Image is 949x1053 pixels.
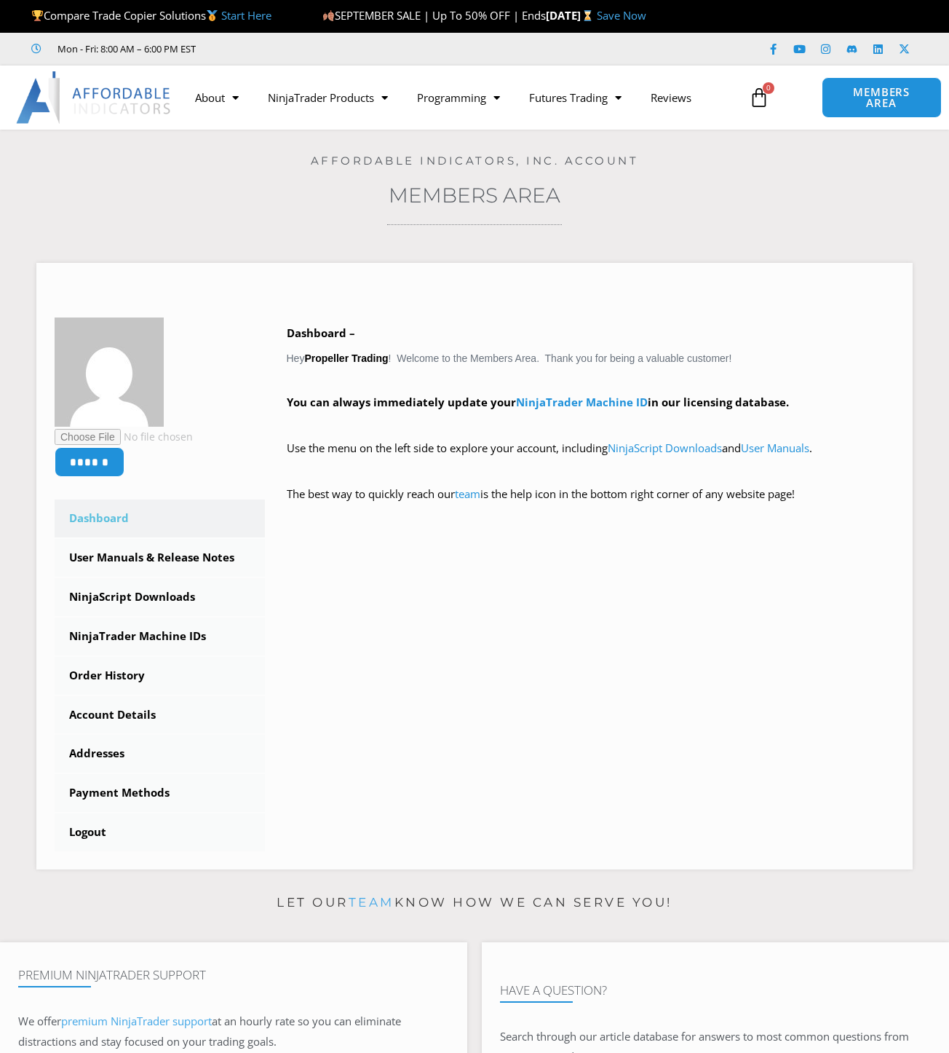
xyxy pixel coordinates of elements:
[16,71,172,124] img: LogoAI | Affordable Indicators – NinjaTrader
[32,10,43,21] img: 🏆
[516,395,648,409] a: NinjaTrader Machine ID
[287,484,895,525] p: The best way to quickly reach our is the help icon in the bottom right corner of any website page!
[216,42,434,56] iframe: Customer reviews powered by Trustpilot
[287,438,895,479] p: Use the menu on the left side to explore your account, including and .
[500,983,931,998] h4: Have A Question?
[253,81,402,114] a: NinjaTrader Products
[311,154,639,167] a: Affordable Indicators, Inc. Account
[515,81,636,114] a: Futures Trading
[287,323,895,525] div: Hey ! Welcome to the Members Area. Thank you for being a valuable customer!
[304,352,388,364] strong: Propeller Trading
[55,318,164,427] img: dfdfc62329630affb947b2fd14d9a4663412bcd2d5ecdd91bd21e15622342186
[741,441,809,455] a: User Manuals
[55,696,265,734] a: Account Details
[763,82,774,94] span: 0
[55,735,265,773] a: Addresses
[54,40,196,58] span: Mon - Fri: 8:00 AM – 6:00 PM EST
[636,81,706,114] a: Reviews
[389,183,560,208] a: Members Area
[402,81,515,114] a: Programming
[55,578,265,616] a: NinjaScript Downloads
[61,1014,212,1028] a: premium NinjaTrader support
[55,500,265,537] a: Dashboard
[55,500,265,851] nav: Account pages
[55,539,265,577] a: User Manuals & Release Notes
[55,618,265,655] a: NinjaTrader Machine IDs
[582,10,593,21] img: ⌛
[18,968,449,982] h4: Premium NinjaTrader Support
[837,87,926,109] span: MEMBERS AREA
[31,8,271,23] span: Compare Trade Copier Solutions
[55,657,265,695] a: Order History
[55,774,265,812] a: Payment Methods
[597,8,646,23] a: Save Now
[323,10,334,21] img: 🍂
[180,81,741,114] nav: Menu
[322,8,546,23] span: SEPTEMBER SALE | Up To 50% OFF | Ends
[822,77,942,118] a: MEMBERS AREA
[287,326,355,340] b: Dashboard –
[180,81,253,114] a: About
[349,895,394,910] a: team
[608,441,722,455] a: NinjaScript Downloads
[221,8,271,23] a: Start Here
[18,1014,61,1028] span: We offer
[455,486,480,501] a: team
[287,395,789,409] strong: You can always immediately update your in our licensing database.
[207,10,218,21] img: 🥇
[727,76,791,119] a: 0
[546,8,596,23] strong: [DATE]
[55,813,265,851] a: Logout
